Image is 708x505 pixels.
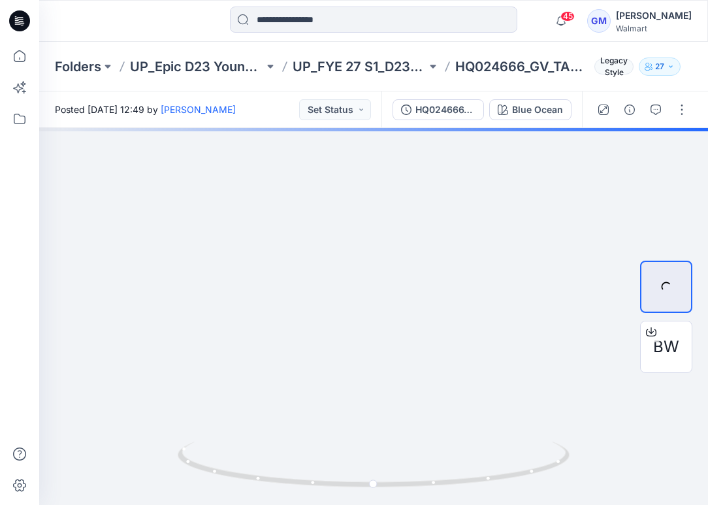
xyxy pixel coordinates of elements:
a: Folders [55,57,101,76]
p: 27 [655,59,664,74]
p: HQ024666_GV_TALL_Solid Texture Shirt [455,57,589,76]
div: Walmart [616,24,692,33]
span: BW [653,335,679,359]
button: Details [619,99,640,120]
div: Blue Ocean [512,103,563,117]
button: Legacy Style [589,57,634,76]
a: UP_FYE 27 S1_D23_YOUNG MENS TOPS EPIC [293,57,426,76]
a: UP_Epic D23 Young Men Tops [130,57,264,76]
div: GM [587,9,611,33]
button: HQ024666_GV_TALL_Solid Texture Shirt [393,99,484,120]
div: [PERSON_NAME] [616,8,692,24]
span: Legacy Style [594,59,634,74]
span: Posted [DATE] 12:49 by [55,103,236,116]
a: [PERSON_NAME] [161,104,236,115]
button: Blue Ocean [489,99,571,120]
button: 27 [639,57,681,76]
div: HQ024666_GV_TALL_Solid Texture Shirt [415,103,475,117]
span: 45 [560,11,575,22]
